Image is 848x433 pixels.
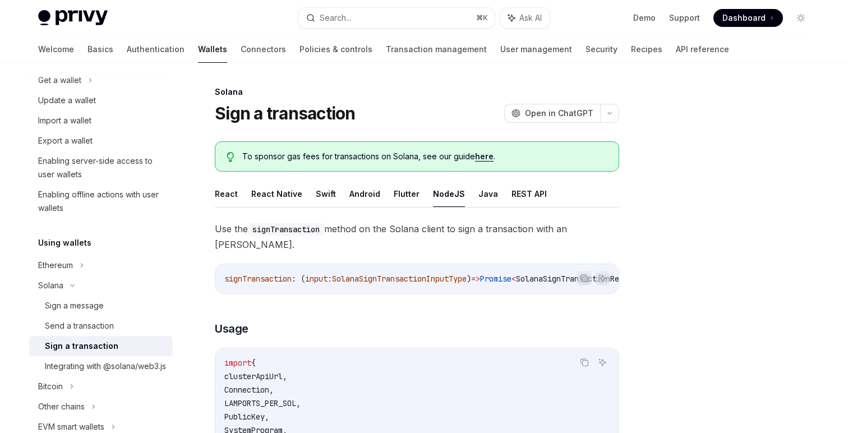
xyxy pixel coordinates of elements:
button: Swift [316,181,336,207]
span: SolanaSignTransactionResponseType [516,274,664,284]
span: signTransaction [224,274,292,284]
a: Export a wallet [29,131,173,151]
button: Android [349,181,380,207]
button: Java [478,181,498,207]
span: => [471,274,480,284]
a: Recipes [631,36,662,63]
a: Basics [87,36,113,63]
svg: Tip [227,152,234,162]
span: , [265,412,269,422]
a: Sign a message [29,296,173,316]
a: Authentication [127,36,185,63]
a: Welcome [38,36,74,63]
div: Enabling server-side access to user wallets [38,154,166,181]
div: Export a wallet [38,134,93,148]
button: Copy the contents from the code block [577,355,592,370]
button: REST API [511,181,547,207]
span: Use the method on the Solana client to sign a transaction with an [PERSON_NAME]. [215,221,619,252]
button: Ask AI [500,8,550,28]
button: Flutter [394,181,420,207]
span: { [251,358,256,368]
span: Open in ChatGPT [525,108,593,119]
span: import [224,358,251,368]
button: React Native [251,181,302,207]
a: Enabling offline actions with user wallets [29,185,173,218]
div: Integrating with @solana/web3.js [45,360,166,373]
span: Usage [215,321,248,337]
span: LAMPORTS_PER_SOL [224,398,296,408]
span: ⌘ K [476,13,488,22]
div: Sign a message [45,299,104,312]
a: Sign a transaction [29,336,173,356]
a: User management [500,36,572,63]
button: Copy the contents from the code block [577,271,592,285]
img: light logo [38,10,108,26]
button: Open in ChatGPT [504,104,600,123]
div: Sign a transaction [45,339,118,353]
div: Update a wallet [38,94,96,107]
span: PublicKey [224,412,265,422]
h1: Sign a transaction [215,103,356,123]
div: Enabling offline actions with user wallets [38,188,166,215]
span: To sponsor gas fees for transactions on Solana, see our guide . [242,151,607,162]
span: ) [467,274,471,284]
div: Import a wallet [38,114,91,127]
a: Integrating with @solana/web3.js [29,356,173,376]
span: Ask AI [519,12,542,24]
div: Solana [215,86,619,98]
span: SolanaSignTransactionInputType [332,274,467,284]
span: Promise [480,274,511,284]
span: , [269,385,274,395]
span: , [296,398,301,408]
span: < [511,274,516,284]
span: clusterApiUrl [224,371,283,381]
span: Dashboard [722,12,766,24]
a: Demo [633,12,656,24]
a: Dashboard [713,9,783,27]
a: here [475,151,494,162]
span: : ( [292,274,305,284]
span: Connection [224,385,269,395]
div: Other chains [38,400,85,413]
a: Import a wallet [29,110,173,131]
code: signTransaction [248,223,324,236]
a: API reference [676,36,729,63]
a: Wallets [198,36,227,63]
div: Send a transaction [45,319,114,333]
a: Policies & controls [299,36,372,63]
a: Enabling server-side access to user wallets [29,151,173,185]
span: , [283,371,287,381]
button: NodeJS [433,181,465,207]
div: Solana [38,279,63,292]
a: Update a wallet [29,90,173,110]
span: : [328,274,332,284]
button: React [215,181,238,207]
span: input [305,274,328,284]
a: Security [586,36,617,63]
a: Transaction management [386,36,487,63]
h5: Using wallets [38,236,91,250]
a: Connectors [241,36,286,63]
button: Toggle dark mode [792,9,810,27]
button: Ask AI [595,271,610,285]
a: Support [669,12,700,24]
a: Send a transaction [29,316,173,336]
div: Search... [320,11,351,25]
div: Bitcoin [38,380,63,393]
button: Ask AI [595,355,610,370]
div: Ethereum [38,259,73,272]
button: Search...⌘K [298,8,495,28]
